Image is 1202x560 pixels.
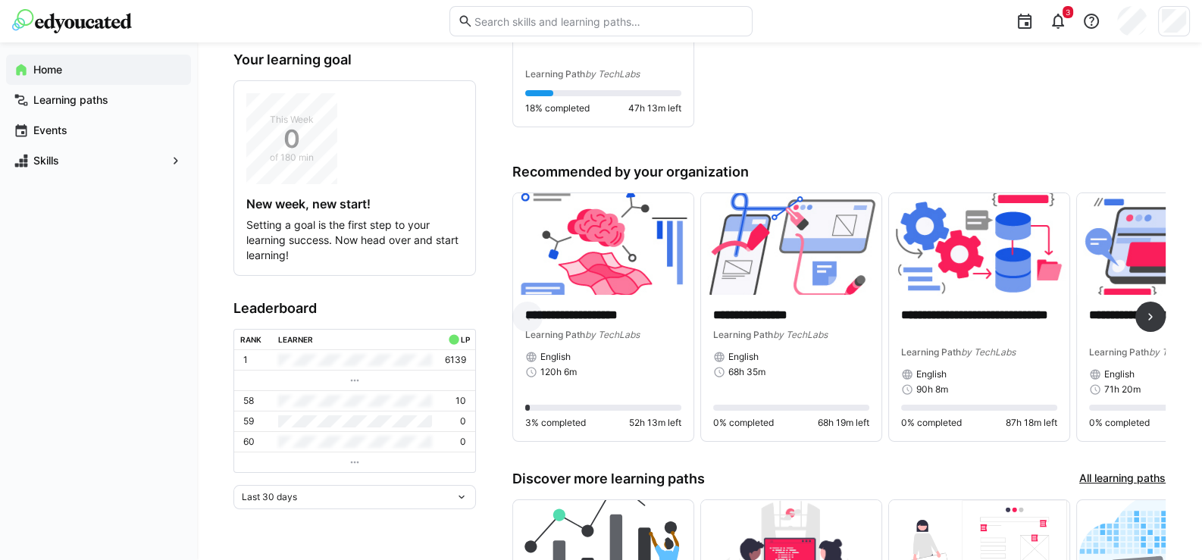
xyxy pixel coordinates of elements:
span: Last 30 days [242,491,297,503]
span: 71h 20m [1104,383,1141,396]
span: 87h 18m left [1006,417,1057,429]
p: 0 [460,415,466,427]
p: 10 [455,395,466,407]
span: 52h 13m left [629,417,681,429]
p: 6139 [445,354,466,366]
span: by TechLabs [585,329,640,340]
p: Setting a goal is the first step to your learning success. Now head over and start learning! [246,217,463,263]
img: image [513,193,693,295]
span: 3% completed [525,417,586,429]
span: by TechLabs [961,346,1016,358]
h3: Recommended by your organization [512,164,1166,180]
h3: Your learning goal [233,52,476,68]
span: Learning Path [1089,346,1149,358]
span: by TechLabs [585,68,640,80]
p: 1 [243,354,248,366]
div: Rank [240,335,261,344]
img: image [889,193,1069,295]
div: Learner [278,335,313,344]
input: Search skills and learning paths… [473,14,744,28]
p: 60 [243,436,255,448]
img: image [701,193,881,295]
span: 90h 8m [916,383,948,396]
p: 58 [243,395,254,407]
span: 68h 19m left [818,417,869,429]
span: by TechLabs [773,329,828,340]
span: English [1104,368,1135,380]
span: Learning Path [713,329,773,340]
span: 0% completed [901,417,962,429]
span: Learning Path [525,329,585,340]
p: 59 [243,415,254,427]
span: English [916,368,947,380]
span: 47h 13m left [628,102,681,114]
a: All learning paths [1079,471,1166,487]
span: Learning Path [525,68,585,80]
h3: Leaderboard [233,300,476,317]
h3: Discover more learning paths [512,471,705,487]
span: 0% completed [1089,417,1150,429]
span: 120h 6m [540,366,577,378]
span: 3 [1066,8,1070,17]
span: English [728,351,759,363]
span: Learning Path [901,346,961,358]
h4: New week, new start! [246,196,463,211]
span: English [540,351,571,363]
span: 68h 35m [728,366,765,378]
div: LP [460,335,469,344]
span: 18% completed [525,102,590,114]
p: 0 [460,436,466,448]
span: 0% completed [713,417,774,429]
